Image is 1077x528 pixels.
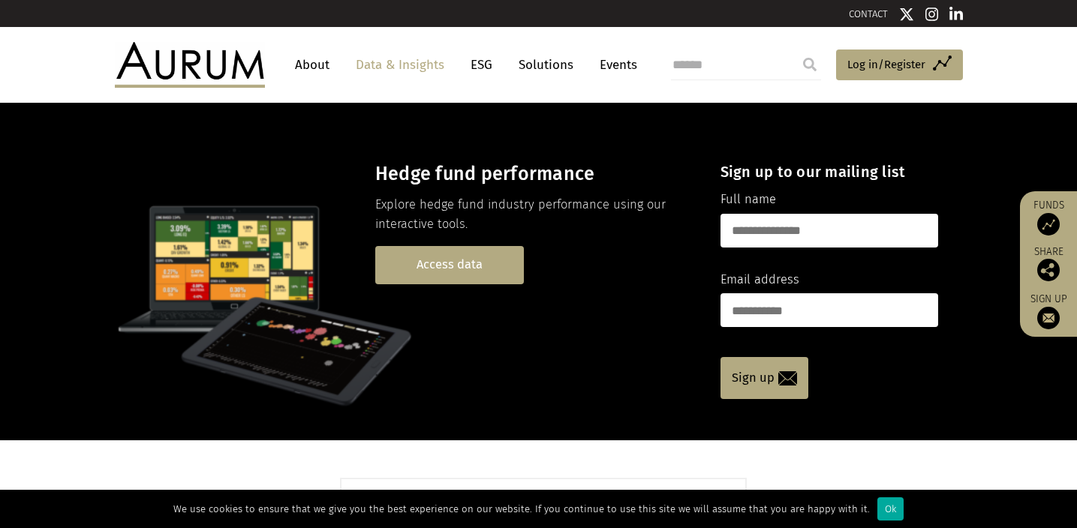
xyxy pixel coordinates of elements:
a: Data & Insights [348,51,452,79]
h4: Sign up to our mailing list [721,163,938,181]
input: Submit [795,49,825,79]
a: Events [592,51,637,79]
img: email-icon [778,371,797,385]
img: Twitter icon [899,7,914,22]
a: Access data [375,246,524,284]
span: Log in/Register [847,55,925,73]
a: Sign up [721,357,808,399]
img: Linkedin icon [949,7,963,22]
a: Sign up [1027,292,1069,329]
img: Instagram icon [925,7,939,22]
a: About [287,51,337,79]
div: Ok [877,497,904,520]
p: Explore hedge fund industry performance using our interactive tools. [375,195,694,235]
a: CONTACT [849,8,888,19]
a: ESG [463,51,500,79]
img: Access Funds [1037,213,1060,235]
a: Solutions [511,51,581,79]
label: Full name [721,190,776,209]
a: Funds [1027,199,1069,235]
img: Share this post [1037,259,1060,281]
div: Share [1027,247,1069,281]
h3: Hedge fund performance [375,163,694,185]
img: Aurum [115,42,265,87]
label: Email address [721,270,799,289]
img: Sign up to our newsletter [1037,307,1060,329]
a: Log in/Register [836,49,963,81]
